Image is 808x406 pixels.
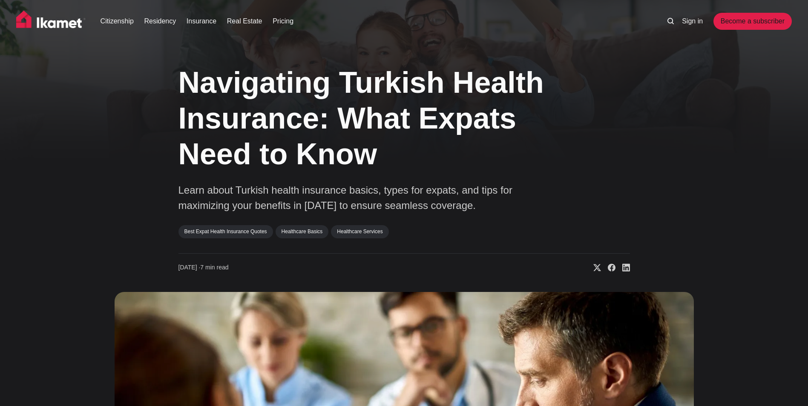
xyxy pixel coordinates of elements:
p: Learn about Turkish health insurance basics, types for expats, and tips for maximizing your benef... [178,183,519,213]
h1: Navigating Turkish Health Insurance: What Expats Need to Know [178,65,545,172]
a: Citizenship [101,16,134,26]
a: Pricing [273,16,293,26]
a: Insurance [187,16,216,26]
time: 7 min read [178,263,229,272]
a: Sign in [682,16,703,26]
a: Share on Facebook [601,263,615,272]
a: Healthcare Basics [276,225,329,238]
span: [DATE] ∙ [178,264,201,271]
img: Ikamet home [16,11,86,32]
a: Share on X [587,263,601,272]
a: Residency [144,16,176,26]
a: Real Estate [227,16,262,26]
a: Become a subscriber [713,13,792,30]
a: Share on Linkedin [615,263,630,272]
a: Healthcare Services [331,225,388,238]
a: Best Expat Health Insurance Quotes [178,225,273,238]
